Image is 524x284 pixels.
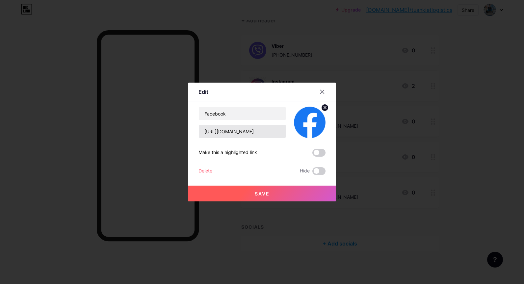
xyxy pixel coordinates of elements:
[198,167,212,175] div: Delete
[198,149,257,157] div: Make this a highlighted link
[198,88,208,96] div: Edit
[188,186,336,201] button: Save
[294,107,326,138] img: link_thumbnail
[199,107,286,120] input: Title
[255,191,270,196] span: Save
[300,167,310,175] span: Hide
[199,125,286,138] input: URL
